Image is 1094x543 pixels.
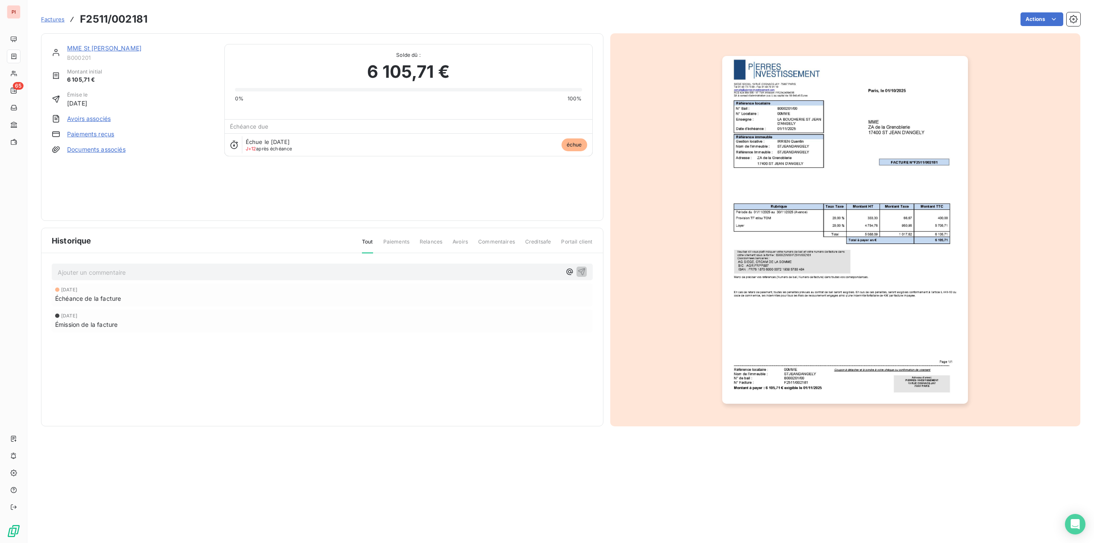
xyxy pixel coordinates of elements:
a: Paiements reçus [67,130,114,138]
img: invoice_thumbnail [722,56,968,404]
span: 6 105,71 € [367,59,450,85]
span: Avoirs [453,238,468,252]
span: [DATE] [67,99,88,108]
span: Émise le [67,91,88,99]
span: Creditsafe [525,238,551,252]
span: Portail client [561,238,592,252]
a: Documents associés [67,145,126,154]
a: MME St [PERSON_NAME] [67,44,141,52]
h3: F2511/002181 [80,12,147,27]
span: Montant initial [67,68,102,76]
span: Échue le [DATE] [246,138,290,145]
div: Open Intercom Messenger [1065,514,1085,534]
span: Échéance due [230,123,269,130]
span: 0% [235,95,244,103]
span: [DATE] [61,313,77,318]
span: 65 [13,82,24,90]
a: Avoirs associés [67,114,111,123]
img: Logo LeanPay [7,524,21,538]
span: B000201 [67,54,214,61]
span: [DATE] [61,287,77,292]
span: Solde dû : [235,51,582,59]
span: Commentaires [478,238,515,252]
button: Actions [1020,12,1063,26]
span: Factures [41,16,65,23]
span: après échéance [246,146,292,151]
span: échue [562,138,587,151]
span: J+12 [246,146,256,152]
span: 6 105,71 € [67,76,102,84]
span: Relances [420,238,442,252]
span: Tout [362,238,373,253]
a: Factures [41,15,65,23]
span: Paiements [383,238,409,252]
span: Échéance de la facture [55,294,121,303]
div: PI [7,5,21,19]
span: 100% [568,95,582,103]
span: Historique [52,235,91,247]
span: Émission de la facture [55,320,118,329]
